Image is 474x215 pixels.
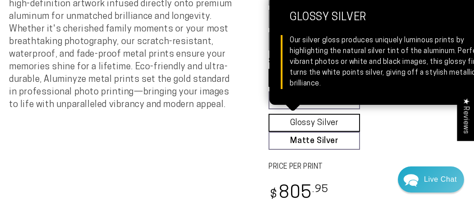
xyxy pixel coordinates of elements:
[269,91,360,109] a: [PERSON_NAME]
[398,166,464,193] div: Chat widget toggle
[269,132,360,150] a: Matte Silver
[270,189,278,201] span: $
[424,166,457,193] div: Contact Us Directly
[457,91,474,141] div: Click to open Judge.me floating reviews tab
[269,32,317,50] label: 24x36
[269,114,360,132] a: Glossy Silver
[269,57,383,67] legend: SELECT A FINISH
[269,10,317,28] label: 20x30
[269,185,328,202] bdi: 805
[312,184,328,195] sup: .95
[269,69,360,87] a: Glossy White
[269,162,465,172] label: PRICE PER PRINT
